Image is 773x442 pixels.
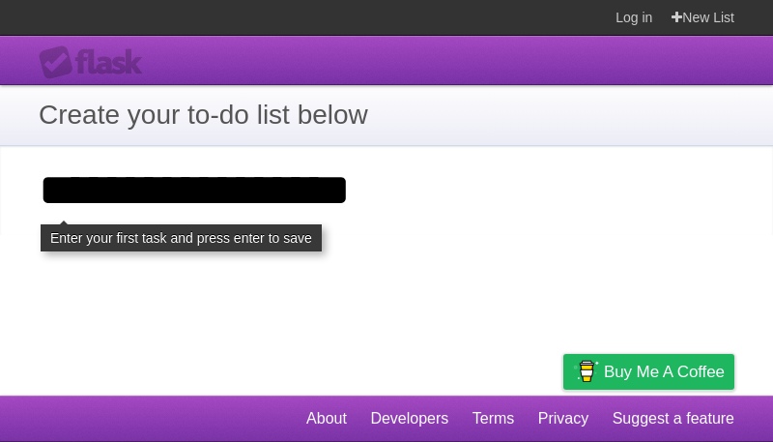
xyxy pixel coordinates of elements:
a: Buy me a coffee [563,354,734,390]
a: Privacy [538,400,588,437]
div: Flask [39,45,155,80]
a: Terms [472,400,515,437]
img: Buy me a coffee [573,355,599,388]
h1: Create your to-do list below [39,95,734,135]
span: Buy me a coffee [604,355,725,389]
a: Developers [370,400,448,437]
a: Suggest a feature [613,400,734,437]
a: About [306,400,347,437]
